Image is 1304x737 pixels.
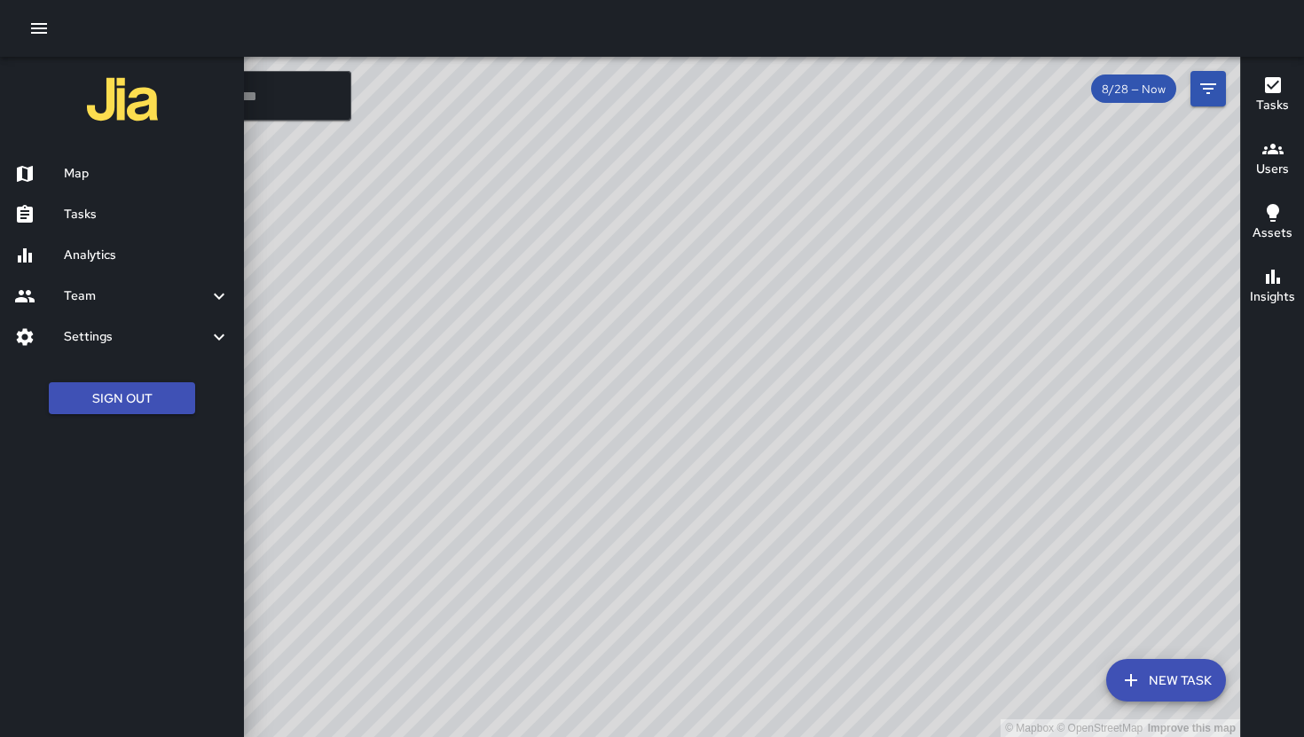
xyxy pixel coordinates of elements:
[64,246,230,265] h6: Analytics
[87,64,158,135] img: jia-logo
[64,327,208,347] h6: Settings
[1250,287,1295,307] h6: Insights
[1253,223,1292,243] h6: Assets
[64,164,230,184] h6: Map
[49,382,195,415] button: Sign Out
[64,205,230,224] h6: Tasks
[1256,160,1289,179] h6: Users
[1256,96,1289,115] h6: Tasks
[1106,659,1226,702] button: New Task
[64,286,208,306] h6: Team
